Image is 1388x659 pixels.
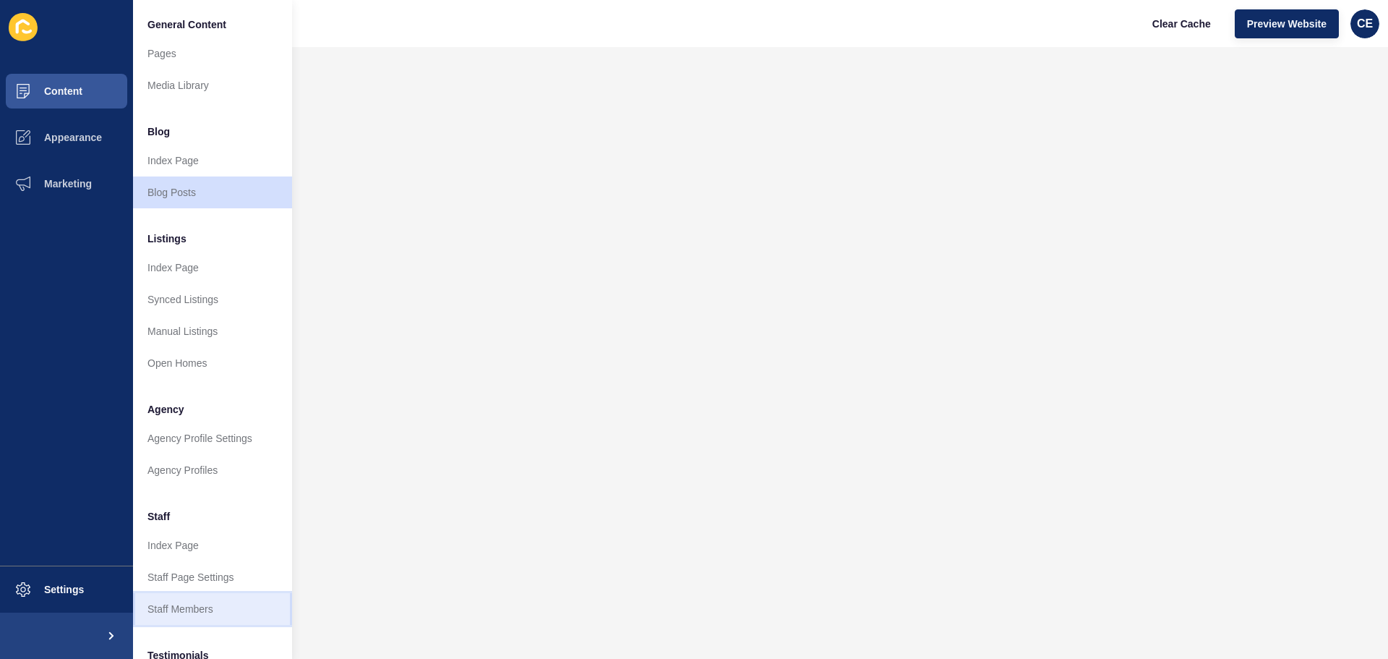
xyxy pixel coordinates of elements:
span: Blog [147,124,170,139]
a: Open Homes [133,347,292,379]
a: Synced Listings [133,284,292,315]
a: Media Library [133,69,292,101]
span: Agency [147,402,184,417]
button: Clear Cache [1140,9,1223,38]
a: Agency Profiles [133,454,292,486]
a: Staff Members [133,593,292,625]
span: CE [1357,17,1373,31]
span: Clear Cache [1152,17,1211,31]
span: Listings [147,231,187,246]
a: Pages [133,38,292,69]
span: Staff [147,509,170,524]
a: Index Page [133,252,292,284]
a: Agency Profile Settings [133,422,292,454]
span: General Content [147,17,226,32]
a: Blog Posts [133,177,292,208]
button: Preview Website [1235,9,1339,38]
a: Staff Page Settings [133,561,292,593]
a: Index Page [133,530,292,561]
span: Preview Website [1247,17,1327,31]
a: Index Page [133,145,292,177]
a: Manual Listings [133,315,292,347]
